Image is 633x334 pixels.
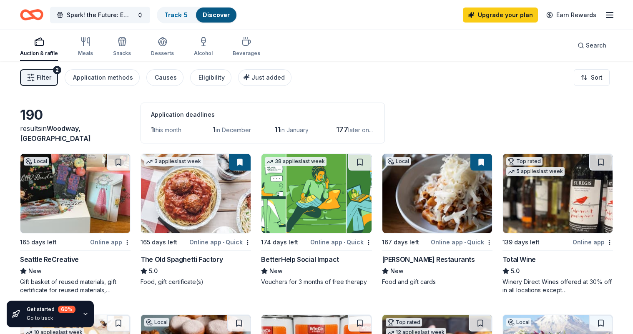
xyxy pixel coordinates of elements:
span: 5.0 [149,266,158,276]
div: Winery Direct Wines offered at 30% off in all locations except [GEOGRAPHIC_DATA], [GEOGRAPHIC_DAT... [502,278,613,294]
div: Meals [78,50,93,57]
div: Local [144,318,169,326]
div: Online app Quick [431,237,492,247]
a: Discover [203,11,230,18]
div: Online app [573,237,613,247]
div: Eligibility [198,73,225,83]
button: Filter2 [20,69,58,86]
span: • [223,239,224,246]
button: Desserts [151,33,174,61]
div: 139 days left [502,237,540,247]
div: Local [386,157,411,166]
div: 165 days left [20,237,57,247]
a: Earn Rewards [541,8,601,23]
span: New [269,266,283,276]
div: Food, gift certificate(s) [141,278,251,286]
span: 177 [336,125,348,134]
span: New [28,266,42,276]
div: Beverages [233,50,260,57]
div: 5 applies last week [506,167,565,176]
a: Image for Ethan Stowell RestaurantsLocal167 days leftOnline app•Quick[PERSON_NAME] RestaurantsNew... [382,153,492,286]
span: Just added [251,74,285,81]
div: Desserts [151,50,174,57]
button: Sort [574,69,610,86]
span: in January [280,126,309,133]
div: The Old Spaghetti Factory [141,254,223,264]
div: BetterHelp Social Impact [261,254,339,264]
div: Get started [27,306,75,313]
a: Upgrade your plan [463,8,538,23]
div: 165 days left [141,237,177,247]
div: 167 days left [382,237,419,247]
div: Auction & raffle [20,50,58,57]
a: Image for BetterHelp Social Impact38 applieslast week174 days leftOnline app•QuickBetterHelp Soci... [261,153,372,286]
button: Snacks [113,33,131,61]
div: Local [506,318,531,326]
a: Image for Seattle ReCreativeLocal165 days leftOnline appSeattle ReCreativeNewGift basket of reuse... [20,153,131,294]
img: Image for Total Wine [503,154,613,233]
span: 11 [274,125,280,134]
div: 174 days left [261,237,298,247]
button: Causes [146,69,183,86]
button: Alcohol [194,33,213,61]
span: this month [154,126,181,133]
img: Image for Ethan Stowell Restaurants [382,154,492,233]
div: 60 % [58,306,75,313]
span: 5.0 [511,266,520,276]
span: • [344,239,345,246]
span: 1 [151,125,154,134]
span: later on... [348,126,373,133]
div: Application methods [73,73,133,83]
span: New [390,266,404,276]
button: Auction & raffle [20,33,58,61]
div: Local [24,157,49,166]
div: 190 [20,107,131,123]
div: 38 applies last week [265,157,327,166]
div: results [20,123,131,143]
a: Image for The Old Spaghetti Factory3 applieslast week165 days leftOnline app•QuickThe Old Spaghet... [141,153,251,286]
div: Gift basket of reused materials, gift certificate for reused materials, combination of gift baske... [20,278,131,294]
div: Alcohol [194,50,213,57]
div: Online app [90,237,131,247]
button: Search [571,37,613,54]
div: Snacks [113,50,131,57]
div: Application deadlines [151,110,374,120]
button: Meals [78,33,93,61]
span: in December [216,126,251,133]
div: Food and gift cards [382,278,492,286]
div: Go to track [27,315,75,321]
button: Track· 5Discover [157,7,237,23]
button: Beverages [233,33,260,61]
button: Application methods [65,69,140,86]
div: Total Wine [502,254,536,264]
span: 1 [213,125,216,134]
div: Online app Quick [189,237,251,247]
a: Track· 5 [164,11,188,18]
div: [PERSON_NAME] Restaurants [382,254,475,264]
a: Home [20,5,43,25]
span: Spark! the Future: Empowering Youth through Arts Education [67,10,133,20]
span: in [20,124,91,143]
div: Causes [155,73,177,83]
div: 3 applies last week [144,157,203,166]
button: Eligibility [190,69,231,86]
div: Seattle ReCreative [20,254,79,264]
span: • [464,239,466,246]
button: Spark! the Future: Empowering Youth through Arts Education [50,7,150,23]
img: Image for BetterHelp Social Impact [261,154,371,233]
img: Image for The Old Spaghetti Factory [141,154,251,233]
span: Sort [591,73,603,83]
span: Search [586,40,606,50]
button: Just added [238,69,291,86]
div: Top rated [506,157,543,166]
img: Image for Seattle ReCreative [20,154,130,233]
div: 2 [53,66,61,74]
a: Image for Total WineTop rated5 applieslast week139 days leftOnline appTotal Wine5.0Winery Direct ... [502,153,613,294]
div: Top rated [386,318,422,326]
span: Filter [37,73,51,83]
div: Vouchers for 3 months of free therapy [261,278,372,286]
div: Online app Quick [310,237,372,247]
span: Woodway, [GEOGRAPHIC_DATA] [20,124,91,143]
